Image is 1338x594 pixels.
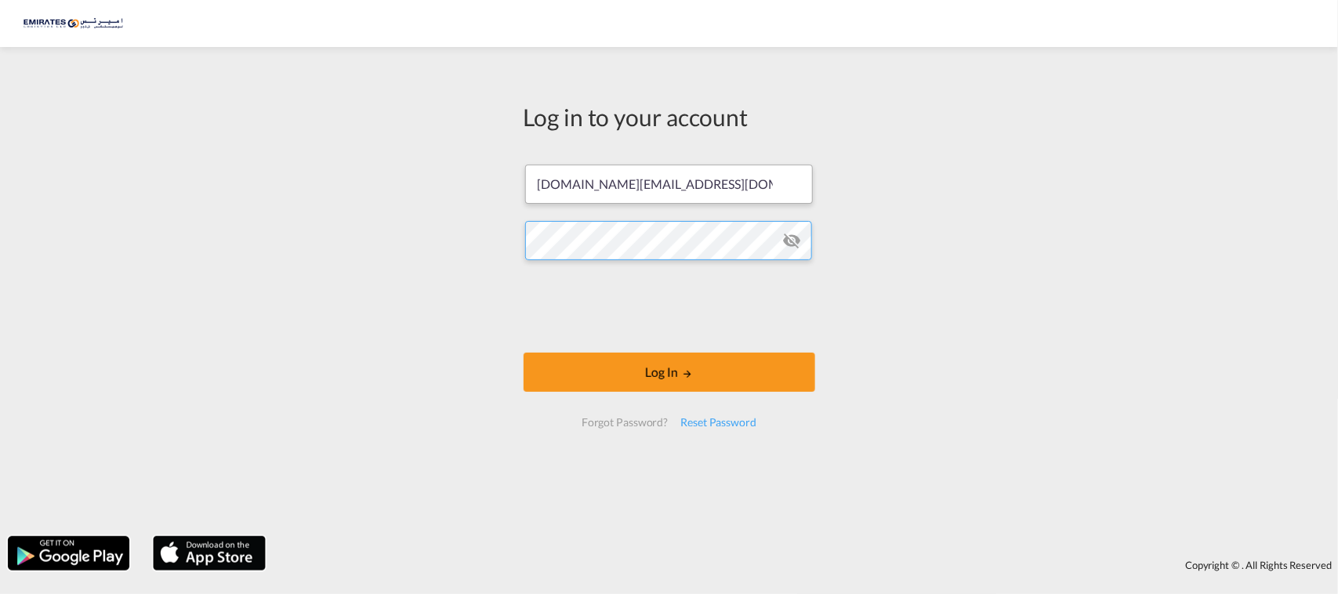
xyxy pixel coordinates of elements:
[151,534,267,572] img: apple.png
[575,408,674,436] div: Forgot Password?
[524,353,815,392] button: LOGIN
[525,165,813,204] input: Enter email/phone number
[550,276,789,337] iframe: reCAPTCHA
[674,408,763,436] div: Reset Password
[524,100,815,133] div: Log in to your account
[6,534,131,572] img: google.png
[24,6,129,42] img: c67187802a5a11ec94275b5db69a26e6.png
[274,552,1338,578] div: Copyright © . All Rights Reserved
[782,231,801,250] md-icon: icon-eye-off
